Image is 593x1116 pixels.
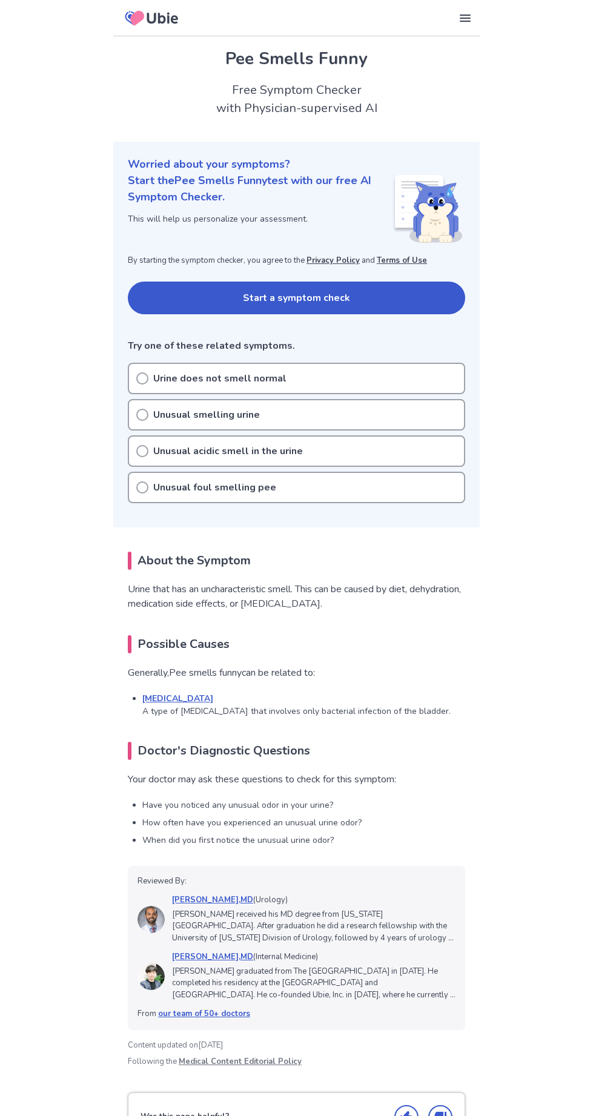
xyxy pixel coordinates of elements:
p: (Urology) [172,894,456,906]
a: our team of 50+ doctors [158,1008,250,1019]
h2: Possible Causes [128,635,465,653]
p: Generally, Pee smells funny can be related to: [128,665,465,680]
p: [PERSON_NAME] graduated from The [GEOGRAPHIC_DATA] in [DATE]. He completed his residency at the [... [172,966,456,1002]
p: Start the Pee Smells Funny test with our free AI Symptom Checker. [128,173,393,205]
a: [MEDICAL_DATA] [142,693,213,704]
p: From [137,1008,456,1020]
li: When did you first notice the unusual urine odor? [142,834,465,847]
p: By starting the symptom checker, you agree to the and [128,255,465,267]
p: Reviewed By: [137,876,456,888]
p: Unusual smelling urine [153,408,260,422]
p: Urine that has an uncharacteristic smell. This can be caused by diet, dehydration, medication sid... [128,582,465,611]
img: Yoshinori Abe, MD [137,963,165,990]
h1: Pee Smells Funny [128,46,465,71]
h2: About the Symptom [128,552,465,570]
li: Have you noticed any unusual odor in your urine? [142,799,465,811]
li: How often have you experienced an unusual urine odor? [142,816,465,829]
p: (Internal Medicine) [172,951,456,963]
p: Urine does not smell normal [153,371,287,386]
h2: Free Symptom Checker with Physician-supervised AI [113,81,480,117]
p: Content updated on [DATE] [128,1040,465,1052]
p: A type of [MEDICAL_DATA] that involves only bacterial infection of the bladder. [142,705,465,718]
p: Worried about your symptoms? [128,156,465,173]
a: [PERSON_NAME],MD [172,951,253,962]
h2: Doctor's Diagnostic Questions [128,742,465,760]
a: Terms of Use [377,255,427,266]
p: This will help us personalize your assessment. [128,213,393,225]
p: Your doctor may ask these questions to check for this symptom: [128,772,465,787]
p: Unusual acidic smell in the urine [153,444,303,458]
a: [PERSON_NAME],MD [172,894,253,905]
img: Shiba [393,175,463,243]
p: [PERSON_NAME] received his MD degree from [US_STATE][GEOGRAPHIC_DATA]. After graduation he did a ... [172,909,456,945]
p: Try one of these related symptoms. [128,338,465,353]
p: Unusual foul smelling pee [153,480,276,495]
p: Following the [128,1056,465,1068]
img: Jason Chandrapal, MD [137,906,165,933]
button: Start a symptom check [128,282,465,314]
a: Privacy Policy [306,255,360,266]
a: Medical Content Editorial Policy [179,1056,302,1067]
